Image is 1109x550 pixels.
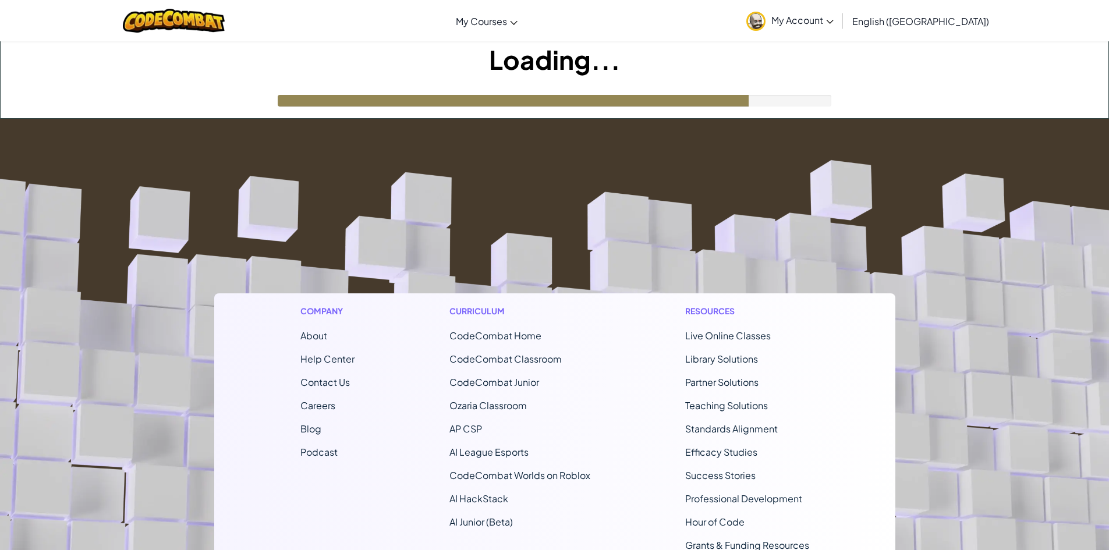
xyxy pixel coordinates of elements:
[685,376,759,388] a: Partner Solutions
[300,305,355,317] h1: Company
[449,446,529,458] a: AI League Esports
[685,446,757,458] a: Efficacy Studies
[300,399,335,411] a: Careers
[1,41,1108,77] h1: Loading...
[300,376,350,388] span: Contact Us
[685,353,758,365] a: Library Solutions
[740,2,839,39] a: My Account
[746,12,766,31] img: avatar
[685,305,809,317] h1: Resources
[456,15,507,27] span: My Courses
[449,353,562,365] a: CodeCombat Classroom
[300,423,321,435] a: Blog
[449,329,541,342] span: CodeCombat Home
[300,329,327,342] a: About
[846,5,995,37] a: English ([GEOGRAPHIC_DATA])
[852,15,989,27] span: English ([GEOGRAPHIC_DATA])
[300,353,355,365] a: Help Center
[450,5,523,37] a: My Courses
[449,516,513,528] a: AI Junior (Beta)
[685,423,778,435] a: Standards Alignment
[685,329,771,342] a: Live Online Classes
[449,492,508,505] a: AI HackStack
[771,14,834,26] span: My Account
[449,305,590,317] h1: Curriculum
[685,516,745,528] a: Hour of Code
[449,469,590,481] a: CodeCombat Worlds on Roblox
[449,399,527,411] a: Ozaria Classroom
[685,492,802,505] a: Professional Development
[300,446,338,458] a: Podcast
[685,469,756,481] a: Success Stories
[123,9,225,33] img: CodeCombat logo
[449,423,482,435] a: AP CSP
[685,399,768,411] a: Teaching Solutions
[449,376,539,388] a: CodeCombat Junior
